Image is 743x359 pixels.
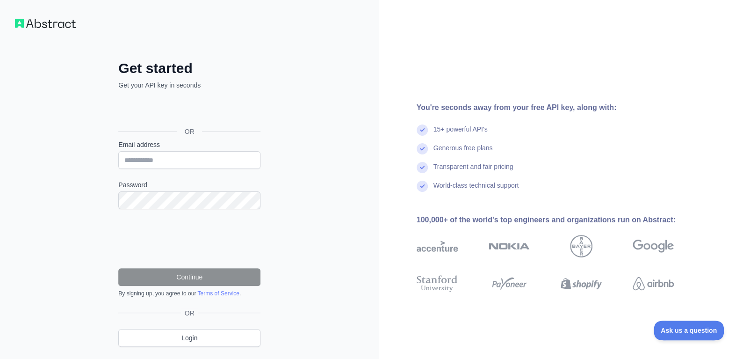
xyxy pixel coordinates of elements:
[114,100,263,121] iframe: Sign in with Google Button
[433,181,519,199] div: World-class technical support
[417,273,458,294] img: stanford university
[118,290,260,297] div: By signing up, you agree to our .
[561,273,602,294] img: shopify
[417,143,428,154] img: check mark
[417,162,428,173] img: check mark
[489,273,530,294] img: payoneer
[570,235,592,257] img: bayer
[489,235,530,257] img: nokia
[118,60,260,77] h2: Get started
[417,102,704,113] div: You're seconds away from your free API key, along with:
[197,290,239,297] a: Terms of Service
[15,19,76,28] img: Workflow
[417,235,458,257] img: accenture
[417,181,428,192] img: check mark
[118,220,260,257] iframe: reCAPTCHA
[417,214,704,226] div: 100,000+ of the world's top engineers and organizations run on Abstract:
[654,321,724,340] iframe: Toggle Customer Support
[118,268,260,286] button: Continue
[118,140,260,149] label: Email address
[433,143,493,162] div: Generous free plans
[417,125,428,136] img: check mark
[433,162,513,181] div: Transparent and fair pricing
[633,235,674,257] img: google
[177,127,202,136] span: OR
[118,329,260,347] a: Login
[181,308,198,318] span: OR
[118,180,260,190] label: Password
[118,81,260,90] p: Get your API key in seconds
[633,273,674,294] img: airbnb
[433,125,488,143] div: 15+ powerful API's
